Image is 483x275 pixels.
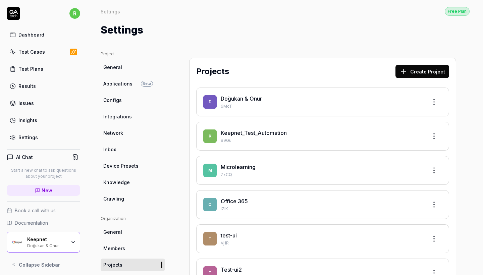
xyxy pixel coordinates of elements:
[7,79,80,93] a: Results
[7,258,80,271] button: Collapse Sidebar
[7,131,80,144] a: Settings
[203,164,217,177] span: M
[7,114,80,127] a: Insights
[7,185,80,196] a: New
[103,113,132,120] span: Integrations
[101,51,165,57] div: Project
[103,228,122,235] span: General
[221,232,237,239] a: test-ui
[101,242,165,255] a: Members
[221,172,422,178] p: ZxCQ
[221,206,422,212] p: IZIK
[16,154,33,161] h4: AI Chat
[103,64,122,71] span: General
[445,7,470,16] button: Free Plan
[101,143,165,156] a: Inbox
[11,236,23,248] img: Keepnet Logo
[15,219,48,226] span: Documentation
[103,179,130,186] span: Knowledge
[103,162,139,169] span: Device Presets
[7,167,80,179] p: Start a new chat to ask questions about your project
[221,240,422,246] p: Vj1R
[221,137,422,144] p: e9Gu
[7,219,80,226] a: Documentation
[101,110,165,123] a: Integrations
[221,103,422,109] p: 6McT
[221,266,242,273] a: Test-ui2
[18,100,34,107] div: Issues
[103,80,132,87] span: Applications
[221,129,287,136] a: Keepnet_Test_Automation
[7,232,80,253] button: Keepnet LogoKeepnetDoğukan & Onur
[103,245,125,252] span: Members
[101,94,165,106] a: Configs
[18,134,38,141] div: Settings
[221,95,262,102] a: Doğukan & Onur
[101,216,165,222] div: Organization
[15,207,56,214] span: Book a call with us
[103,195,124,202] span: Crawling
[101,192,165,205] a: Crawling
[101,61,165,73] a: General
[221,164,256,170] a: Microlearning
[18,117,37,124] div: Insights
[18,82,36,90] div: Results
[203,232,217,245] span: t
[101,259,165,271] a: Projects
[69,8,80,19] span: r
[18,48,45,55] div: Test Cases
[221,198,248,205] a: Office 365
[18,65,43,72] div: Test Plans
[101,22,143,38] h1: Settings
[103,97,122,104] span: Configs
[101,160,165,172] a: Device Presets
[7,97,80,110] a: Issues
[203,198,217,211] span: O
[101,176,165,188] a: Knowledge
[18,31,44,38] div: Dashboard
[69,7,80,20] button: r
[7,207,80,214] a: Book a call with us
[7,45,80,58] a: Test Cases
[203,95,217,109] span: D
[42,187,52,194] span: New
[101,8,120,15] div: Settings
[19,261,60,268] span: Collapse Sidebar
[395,65,449,78] button: Create Project
[203,129,217,143] span: K
[101,226,165,238] a: General
[101,127,165,139] a: Network
[103,261,122,268] span: Projects
[101,77,165,90] a: ApplicationsBeta
[141,81,153,87] span: Beta
[7,62,80,75] a: Test Plans
[103,146,116,153] span: Inbox
[196,65,229,77] h2: Projects
[103,129,123,136] span: Network
[7,28,80,41] a: Dashboard
[27,242,66,248] div: Doğukan & Onur
[27,236,66,242] div: Keepnet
